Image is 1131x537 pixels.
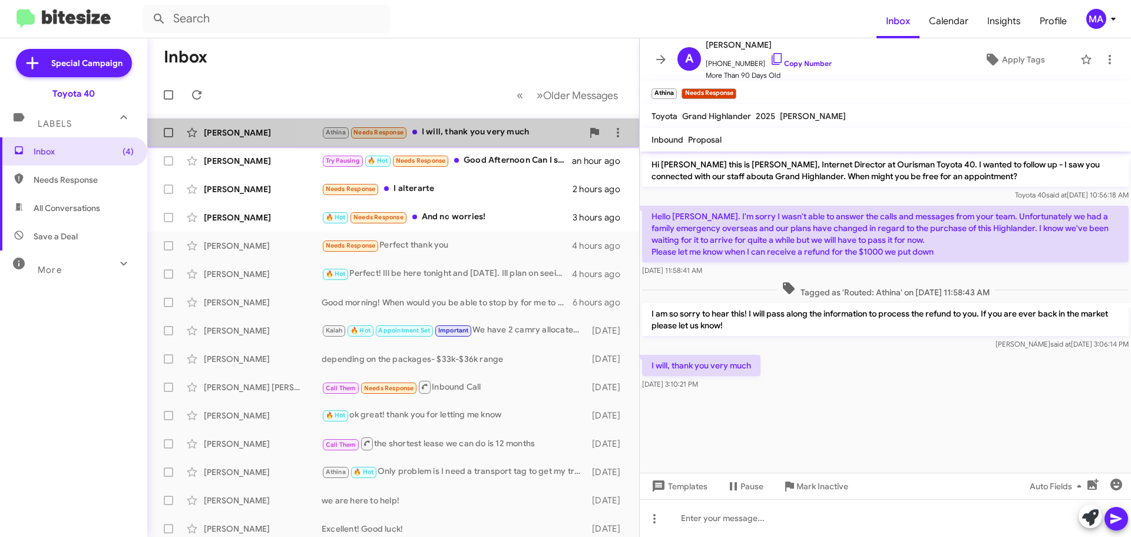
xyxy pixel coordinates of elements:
[322,296,573,308] div: Good morning! When would you be able to stop by for me to give you the offer on your vehicle?
[780,111,846,121] span: [PERSON_NAME]
[322,380,586,394] div: Inbound Call
[204,523,322,535] div: [PERSON_NAME]
[652,134,683,145] span: Inbound
[204,381,322,393] div: [PERSON_NAME] [PERSON_NAME]
[164,48,207,67] h1: Inbox
[586,353,630,365] div: [DATE]
[364,384,414,392] span: Needs Response
[322,126,583,139] div: I will, thank you very much
[1015,190,1129,199] span: Toyota 40 [DATE] 10:56:18 AM
[537,88,543,103] span: »
[1030,4,1076,38] span: Profile
[740,476,763,497] span: Pause
[543,89,618,102] span: Older Messages
[143,5,390,33] input: Search
[204,155,322,167] div: [PERSON_NAME]
[706,52,832,70] span: [PHONE_NUMBER]
[34,202,100,214] span: All Conversations
[38,118,72,129] span: Labels
[1050,340,1071,348] span: said at
[978,4,1030,38] a: Insights
[16,49,132,77] a: Special Campaign
[326,213,346,221] span: 🔥 Hot
[586,325,630,337] div: [DATE]
[204,466,322,478] div: [PERSON_NAME]
[322,495,586,506] div: we are here to help!
[572,268,630,280] div: 4 hours ago
[586,466,630,478] div: [DATE]
[326,441,356,449] span: Call Them
[204,127,322,139] div: [PERSON_NAME]
[586,410,630,421] div: [DATE]
[773,476,858,497] button: Mark Inactive
[756,111,775,121] span: 2025
[322,523,586,535] div: Excellent! Good luck!
[52,88,95,100] div: Toyota 40
[586,438,630,450] div: [DATE]
[326,270,346,278] span: 🔥 Hot
[438,327,469,334] span: Important
[920,4,978,38] a: Calendar
[123,146,134,157] span: (4)
[204,438,322,450] div: [PERSON_NAME]
[322,267,572,281] div: Perfect! Ill be here tonight and [DATE]. Ill plan on seeing you tonight then! Thank you
[350,327,371,334] span: 🔥 Hot
[510,83,530,107] button: Previous
[368,157,388,164] span: 🔥 Hot
[322,353,586,365] div: depending on the packages- $33k-$36k range
[796,476,848,497] span: Mark Inactive
[649,476,707,497] span: Templates
[322,324,586,337] div: We have 2 camry allocated as well as a corolla hybrid allocated. All have black interior.
[326,185,376,193] span: Needs Response
[573,296,630,308] div: 6 hours ago
[353,213,404,221] span: Needs Response
[682,88,736,99] small: Needs Response
[572,240,630,252] div: 4 hours ago
[34,174,134,186] span: Needs Response
[326,384,356,392] span: Call Them
[204,410,322,421] div: [PERSON_NAME]
[326,157,360,164] span: Try Pausing
[717,476,773,497] button: Pause
[322,182,573,196] div: I alterarte
[573,212,630,223] div: 3 hours ago
[706,70,832,81] span: More Than 90 Days Old
[1076,9,1118,29] button: MA
[1086,9,1106,29] div: MA
[396,157,446,164] span: Needs Response
[517,88,523,103] span: «
[322,408,586,422] div: ok great! thank you for letting me know
[530,83,625,107] button: Next
[322,436,586,451] div: the shortest lease we can do is 12 months
[586,381,630,393] div: [DATE]
[204,183,322,195] div: [PERSON_NAME]
[326,327,343,334] span: Kalah
[642,303,1129,336] p: I am so sorry to hear this! I will pass along the information to process the refund to you. If yo...
[204,325,322,337] div: [PERSON_NAME]
[777,281,994,298] span: Tagged as 'Routed: Athina' on [DATE] 11:58:43 AM
[322,154,572,167] div: Good Afternoon Can I stop in [DATE] on my way home from work, around 5/5:30, to meet with someone...
[1002,49,1045,70] span: Apply Tags
[642,206,1129,262] p: Hello [PERSON_NAME]. I'm sorry I wasn't able to answer the calls and messages from your team. Unf...
[322,465,586,479] div: Only problem is I need a transport tag to get my trade in there
[51,57,123,69] span: Special Campaign
[586,523,630,535] div: [DATE]
[652,88,677,99] small: Athina
[353,129,404,136] span: Needs Response
[706,38,832,52] span: [PERSON_NAME]
[770,59,832,68] a: Copy Number
[877,4,920,38] span: Inbox
[204,296,322,308] div: [PERSON_NAME]
[1030,476,1086,497] span: Auto Fields
[204,240,322,252] div: [PERSON_NAME]
[640,476,717,497] button: Templates
[510,83,625,107] nav: Page navigation example
[322,210,573,224] div: And no worries!
[1046,190,1067,199] span: said at
[204,353,322,365] div: [PERSON_NAME]
[326,411,346,419] span: 🔥 Hot
[688,134,722,145] span: Proposal
[642,154,1129,187] p: Hi [PERSON_NAME] this is [PERSON_NAME], Internet Director at Ourisman Toyota 40. I wanted to foll...
[642,380,698,388] span: [DATE] 3:10:21 PM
